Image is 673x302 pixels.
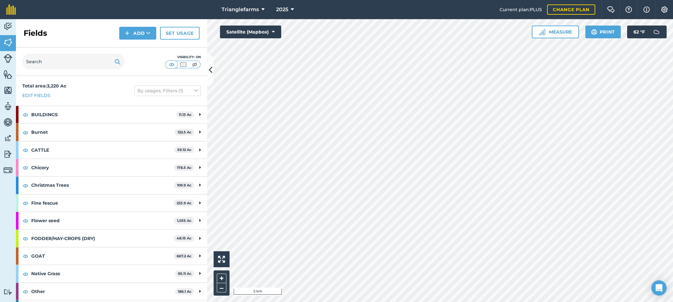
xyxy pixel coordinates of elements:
div: Christmas Trees109.9 Ac [16,177,207,194]
strong: Native Grass [31,265,175,282]
strong: 667.2 Ac [177,254,192,258]
img: svg+xml;base64,PHN2ZyB4bWxucz0iaHR0cDovL3d3dy53My5vcmcvMjAwMC9zdmciIHdpZHRoPSIxOCIgaGVpZ2h0PSIyNC... [23,199,28,207]
img: svg+xml;base64,PD94bWwgdmVyc2lvbj0iMS4wIiBlbmNvZGluZz0idXRmLTgiPz4KPCEtLSBHZW5lcmF0b3I6IEFkb2JlIE... [650,26,663,38]
button: 62 °F [627,26,667,38]
div: Native Grass95.11 Ac [16,265,207,282]
img: svg+xml;base64,PHN2ZyB4bWxucz0iaHR0cDovL3d3dy53My5vcmcvMjAwMC9zdmciIHdpZHRoPSIxNyIgaGVpZ2h0PSIxNy... [643,6,650,13]
img: svg+xml;base64,PHN2ZyB4bWxucz0iaHR0cDovL3d3dy53My5vcmcvMjAwMC9zdmciIHdpZHRoPSIxOCIgaGVpZ2h0PSIyNC... [23,146,28,154]
div: Other186.1 Ac [16,283,207,300]
strong: BUILDINGS [31,106,176,123]
img: svg+xml;base64,PD94bWwgdmVyc2lvbj0iMS4wIiBlbmNvZGluZz0idXRmLTgiPz4KPCEtLSBHZW5lcmF0b3I6IEFkb2JlIE... [4,54,12,63]
div: Fine fescue223.9 Ac [16,194,207,212]
span: 62 ° F [633,26,645,38]
input: Search [22,54,124,69]
img: svg+xml;base64,PD94bWwgdmVyc2lvbj0iMS4wIiBlbmNvZGluZz0idXRmLTgiPz4KPCEtLSBHZW5lcmF0b3I6IEFkb2JlIE... [4,149,12,159]
span: Trianglefarms [222,6,259,13]
strong: Other [31,283,175,300]
img: svg+xml;base64,PD94bWwgdmVyc2lvbj0iMS4wIiBlbmNvZGluZz0idXRmLTgiPz4KPCEtLSBHZW5lcmF0b3I6IEFkb2JlIE... [4,166,12,175]
img: svg+xml;base64,PHN2ZyB4bWxucz0iaHR0cDovL3d3dy53My5vcmcvMjAwMC9zdmciIHdpZHRoPSI1MCIgaGVpZ2h0PSI0MC... [168,61,176,68]
img: svg+xml;base64,PHN2ZyB4bWxucz0iaHR0cDovL3d3dy53My5vcmcvMjAwMC9zdmciIHdpZHRoPSIxOCIgaGVpZ2h0PSIyNC... [23,288,28,295]
div: FODDER/HAY-CROPS (DRY)48.15 Ac [16,230,207,247]
strong: Chicory [31,159,174,176]
div: GOAT667.2 Ac [16,247,207,265]
img: svg+xml;base64,PHN2ZyB4bWxucz0iaHR0cDovL3d3dy53My5vcmcvMjAwMC9zdmciIHdpZHRoPSIxOCIgaGVpZ2h0PSIyNC... [23,235,28,242]
div: Chicory178.5 Ac [16,159,207,176]
img: A question mark icon [625,6,633,13]
strong: GOAT [31,247,174,265]
button: + [217,274,226,283]
img: svg+xml;base64,PHN2ZyB4bWxucz0iaHR0cDovL3d3dy53My5vcmcvMjAwMC9zdmciIHdpZHRoPSIxOCIgaGVpZ2h0PSIyNC... [23,164,28,171]
a: Change plan [547,4,595,15]
img: svg+xml;base64,PHN2ZyB4bWxucz0iaHR0cDovL3d3dy53My5vcmcvMjAwMC9zdmciIHdpZHRoPSIxOCIgaGVpZ2h0PSIyNC... [23,217,28,224]
strong: 109.9 Ac [177,183,192,187]
img: svg+xml;base64,PHN2ZyB4bWxucz0iaHR0cDovL3d3dy53My5vcmcvMjAwMC9zdmciIHdpZHRoPSIxOCIgaGVpZ2h0PSIyNC... [23,182,28,189]
strong: 186.1 Ac [178,289,192,294]
span: Current plan : PLUS [500,6,542,13]
img: Ruler icon [539,29,545,35]
strong: Flower seed [31,212,174,229]
img: svg+xml;base64,PHN2ZyB4bWxucz0iaHR0cDovL3d3dy53My5vcmcvMjAwMC9zdmciIHdpZHRoPSIxOCIgaGVpZ2h0PSIyNC... [23,270,28,278]
img: svg+xml;base64,PHN2ZyB4bWxucz0iaHR0cDovL3d3dy53My5vcmcvMjAwMC9zdmciIHdpZHRoPSI1MCIgaGVpZ2h0PSI0MC... [179,61,187,68]
img: Four arrows, one pointing top left, one top right, one bottom right and the last bottom left [218,256,225,263]
strong: 122.5 Ac [178,130,192,134]
img: svg+xml;base64,PHN2ZyB4bWxucz0iaHR0cDovL3d3dy53My5vcmcvMjAwMC9zdmciIHdpZHRoPSI1MCIgaGVpZ2h0PSI0MC... [191,61,199,68]
button: Add [119,27,156,40]
strong: 48.15 Ac [177,236,192,240]
strong: Fine fescue [31,194,174,212]
button: Print [585,26,621,38]
strong: CATTLE [31,141,174,159]
img: svg+xml;base64,PHN2ZyB4bWxucz0iaHR0cDovL3d3dy53My5vcmcvMjAwMC9zdmciIHdpZHRoPSI1NiIgaGVpZ2h0PSI2MC... [4,70,12,79]
strong: Burnet [31,124,175,141]
strong: 178.5 Ac [177,165,192,170]
span: 2025 [276,6,288,13]
img: svg+xml;base64,PD94bWwgdmVyc2lvbj0iMS4wIiBlbmNvZGluZz0idXRmLTgiPz4KPCEtLSBHZW5lcmF0b3I6IEFkb2JlIE... [4,117,12,127]
div: CATTLE59.12 Ac [16,141,207,159]
img: svg+xml;base64,PHN2ZyB4bWxucz0iaHR0cDovL3d3dy53My5vcmcvMjAwMC9zdmciIHdpZHRoPSI1NiIgaGVpZ2h0PSI2MC... [4,38,12,47]
img: svg+xml;base64,PD94bWwgdmVyc2lvbj0iMS4wIiBlbmNvZGluZz0idXRmLTgiPz4KPCEtLSBHZW5lcmF0b3I6IEFkb2JlIE... [4,133,12,143]
img: svg+xml;base64,PHN2ZyB4bWxucz0iaHR0cDovL3d3dy53My5vcmcvMjAwMC9zdmciIHdpZHRoPSIxNCIgaGVpZ2h0PSIyNC... [125,29,129,37]
strong: 223.9 Ac [177,201,192,205]
strong: Christmas Trees [31,177,174,194]
button: – [217,283,226,292]
div: Visibility: On [165,55,201,60]
img: A cog icon [661,6,668,13]
img: svg+xml;base64,PD94bWwgdmVyc2lvbj0iMS4wIiBlbmNvZGluZz0idXRmLTgiPz4KPCEtLSBHZW5lcmF0b3I6IEFkb2JlIE... [4,289,12,295]
img: svg+xml;base64,PD94bWwgdmVyc2lvbj0iMS4wIiBlbmNvZGluZz0idXRmLTgiPz4KPCEtLSBHZW5lcmF0b3I6IEFkb2JlIE... [4,22,12,31]
div: Flower seed1,035 Ac [16,212,207,229]
button: Measure [532,26,579,38]
img: svg+xml;base64,PHN2ZyB4bWxucz0iaHR0cDovL3d3dy53My5vcmcvMjAwMC9zdmciIHdpZHRoPSI1NiIgaGVpZ2h0PSI2MC... [4,86,12,95]
strong: 1,035 Ac [177,218,192,223]
div: Open Intercom Messenger [651,280,667,296]
img: Two speech bubbles overlapping with the left bubble in the forefront [607,6,615,13]
div: BUILDINGS11.13 Ac [16,106,207,123]
strong: FODDER/HAY-CROPS (DRY) [31,230,174,247]
img: svg+xml;base64,PHN2ZyB4bWxucz0iaHR0cDovL3d3dy53My5vcmcvMjAwMC9zdmciIHdpZHRoPSIxOCIgaGVpZ2h0PSIyNC... [23,129,28,136]
strong: Total area : 3,220 Ac [22,83,66,89]
a: Edit fields [22,92,50,99]
strong: 11.13 Ac [179,112,192,117]
button: Satellite (Mapbox) [220,26,281,38]
img: svg+xml;base64,PHN2ZyB4bWxucz0iaHR0cDovL3d3dy53My5vcmcvMjAwMC9zdmciIHdpZHRoPSIxOSIgaGVpZ2h0PSIyNC... [591,28,597,36]
a: Set usage [160,27,200,40]
h2: Fields [24,28,47,38]
img: svg+xml;base64,PHN2ZyB4bWxucz0iaHR0cDovL3d3dy53My5vcmcvMjAwMC9zdmciIHdpZHRoPSIxOCIgaGVpZ2h0PSIyNC... [23,252,28,260]
img: svg+xml;base64,PHN2ZyB4bWxucz0iaHR0cDovL3d3dy53My5vcmcvMjAwMC9zdmciIHdpZHRoPSIxOSIgaGVpZ2h0PSIyNC... [114,58,121,65]
button: By usages, Filters (1) [135,86,201,96]
strong: 59.12 Ac [177,147,192,152]
img: svg+xml;base64,PHN2ZyB4bWxucz0iaHR0cDovL3d3dy53My5vcmcvMjAwMC9zdmciIHdpZHRoPSIxOCIgaGVpZ2h0PSIyNC... [23,111,28,118]
div: Burnet122.5 Ac [16,124,207,141]
strong: 95.11 Ac [178,271,192,276]
img: fieldmargin Logo [6,4,16,15]
img: svg+xml;base64,PD94bWwgdmVyc2lvbj0iMS4wIiBlbmNvZGluZz0idXRmLTgiPz4KPCEtLSBHZW5lcmF0b3I6IEFkb2JlIE... [4,102,12,111]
